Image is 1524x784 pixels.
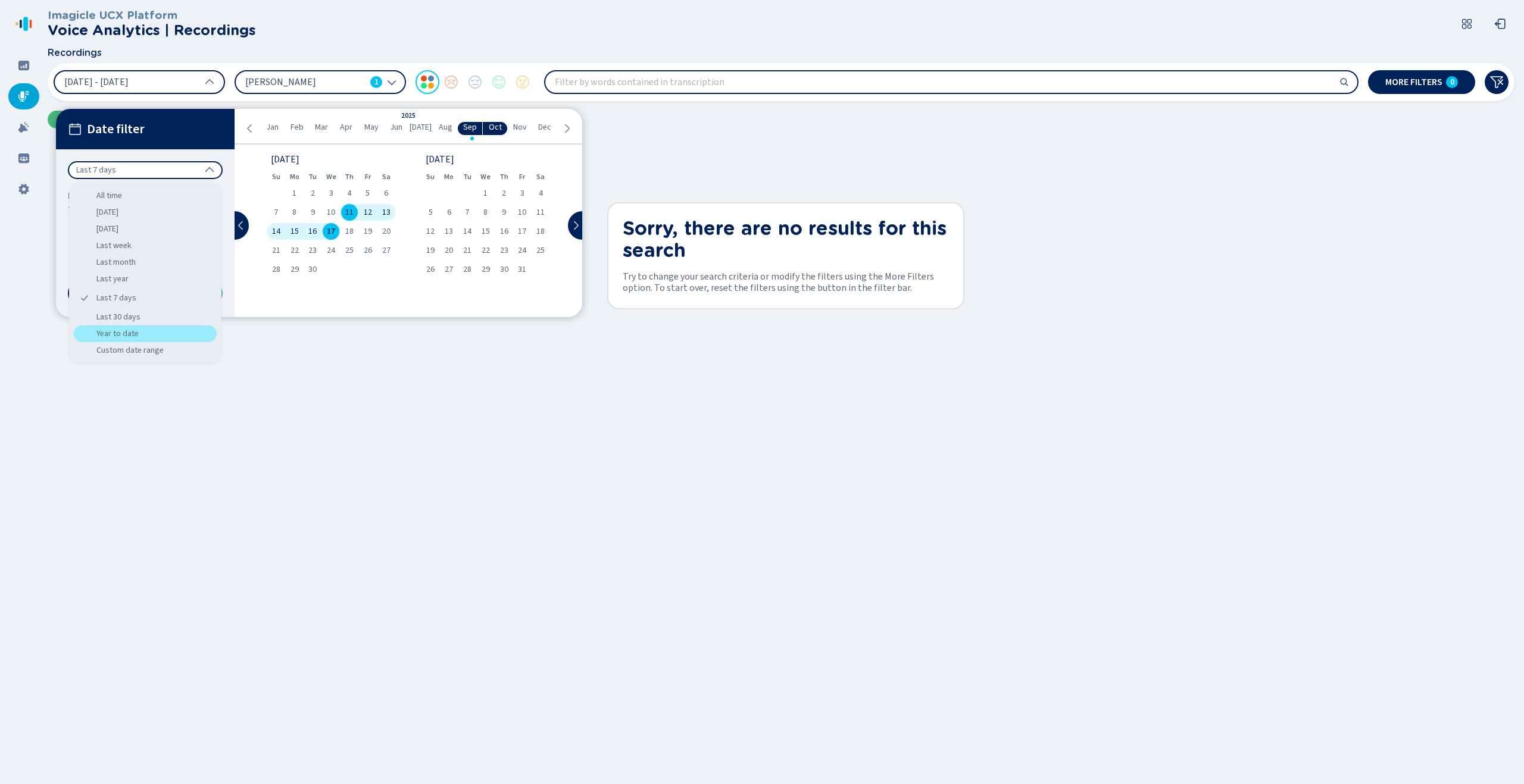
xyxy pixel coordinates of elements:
[502,189,506,197] span: 2
[382,208,391,217] span: 13
[500,227,508,236] span: 16
[322,204,341,221] div: Wed Sep 10 2025
[445,246,453,255] span: 20
[18,121,30,133] svg: alarm-filled
[267,204,285,221] div: Sun Sep 07 2025
[364,123,379,132] span: May
[439,123,452,132] span: Aug
[267,261,285,278] div: Sun Sep 28 2025
[68,122,82,136] svg: calendar
[272,227,280,236] span: 14
[465,208,469,217] span: 7
[444,173,454,181] abbr: Monday
[329,189,333,197] span: 3
[445,227,453,236] span: 13
[347,189,351,197] span: 4
[499,173,508,181] abbr: Thursday
[536,208,545,217] span: 11
[274,208,278,217] span: 7
[440,242,458,259] div: Mon Oct 20 2025
[341,242,359,259] div: Thu Sep 25 2025
[285,185,304,202] div: Mon Sep 01 2025
[358,204,377,221] div: Fri Sep 12 2025
[308,227,317,236] span: 16
[345,246,354,255] span: 25
[1485,70,1509,94] button: Clear filters
[495,261,513,278] div: Thu Oct 30 2025
[458,261,477,278] div: Tue Oct 28 2025
[447,208,451,217] span: 6
[377,204,395,221] div: Sat Sep 13 2025
[326,173,336,181] abbr: Wednesday
[489,123,502,132] span: Oct
[520,189,524,197] span: 3
[272,265,280,274] span: 28
[480,173,491,181] abbr: Wednesday
[74,287,217,309] div: Last 7 days
[364,246,372,255] span: 26
[377,223,395,240] div: Sat Sep 20 2025
[322,185,341,202] div: Wed Sep 03 2025
[495,185,513,202] div: Thu Oct 02 2025
[54,70,225,94] button: [DATE] - [DATE]
[458,242,477,259] div: Tue Oct 21 2025
[285,204,304,221] div: Mon Sep 08 2025
[426,155,546,164] div: [DATE]
[304,204,322,221] div: Tue Sep 09 2025
[532,223,550,240] div: Sat Oct 18 2025
[463,123,477,132] span: Sep
[87,122,145,137] span: Date filter
[271,155,391,164] div: [DATE]
[315,123,328,132] span: Mar
[345,173,354,181] abbr: Thursday
[426,265,435,274] span: 26
[322,223,341,240] div: Wed Sep 17 2025
[382,173,391,181] abbr: Saturday
[426,227,435,236] span: 12
[482,265,490,274] span: 29
[267,242,285,259] div: Sun Sep 21 2025
[311,189,315,197] span: 2
[426,246,435,255] span: 19
[304,185,322,202] div: Tue Sep 02 2025
[267,223,285,240] div: Sun Sep 14 2025
[291,246,299,255] span: 22
[495,242,513,259] div: Thu Oct 23 2025
[358,185,377,202] div: Fri Sep 05 2025
[340,123,352,132] span: Apr
[532,185,550,202] div: Sat Oct 04 2025
[341,185,359,202] div: Thu Sep 04 2025
[304,242,322,259] div: Tue Sep 23 2025
[272,246,280,255] span: 21
[374,76,379,88] span: 1
[500,265,508,274] span: 30
[387,77,396,87] svg: chevron-down
[513,123,527,132] span: Nov
[495,223,513,240] div: Thu Oct 16 2025
[440,261,458,278] div: Mon Oct 27 2025
[308,246,317,255] span: 23
[390,123,402,132] span: Jun
[463,173,471,181] abbr: Tuesday
[364,227,372,236] span: 19
[463,246,471,255] span: 21
[1368,70,1475,94] button: More filters0
[74,342,217,359] div: Custom date range
[304,223,322,240] div: Tue Sep 16 2025
[532,242,550,259] div: Sat Oct 25 2025
[290,173,299,181] abbr: Monday
[8,145,39,171] div: Groups
[345,208,354,217] span: 11
[205,165,214,175] svg: chevron-up
[48,22,256,39] h2: Voice Analytics | Recordings
[482,246,490,255] span: 22
[518,227,526,236] span: 17
[536,173,545,181] abbr: Saturday
[74,187,217,204] div: All time
[266,123,279,132] span: Jan
[476,261,495,278] div: Wed Oct 29 2025
[341,204,359,221] div: Thu Sep 11 2025
[322,242,341,259] div: Wed Sep 24 2025
[426,173,435,181] abbr: Sunday
[476,242,495,259] div: Wed Oct 22 2025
